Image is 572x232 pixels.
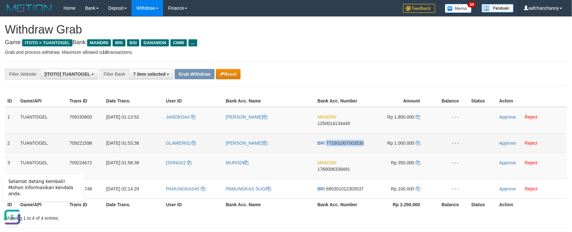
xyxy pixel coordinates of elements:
img: panduan.png [482,4,514,13]
img: Button%20Memo.svg [445,4,472,13]
span: Selamat datang kembali! Mohon informasikan kendala anda. [8,10,73,27]
a: [PERSON_NAME] [226,140,267,146]
th: ID [5,95,18,107]
span: [ITOTO] TUANTOGEL [44,72,90,77]
th: Status [469,198,497,210]
div: Showing 1 to 4 of 4 entries [5,212,234,221]
th: Bank Acc. Number [315,198,371,210]
td: - - - [430,133,469,153]
th: Date Trans. [104,95,163,107]
span: BRI [113,39,125,46]
a: JANOKO44 [166,114,195,120]
td: 1 [5,107,18,133]
a: Copy 1000000 to clipboard [416,140,420,146]
div: Filter Bank [99,69,129,80]
a: Reject [525,140,538,146]
span: Rp 350.000 [391,160,414,165]
span: ODING01 [166,160,186,165]
span: Rp 1.000.000 [387,140,414,146]
a: Approve [499,114,516,120]
td: - - - [430,107,469,133]
span: ITOTO > TUANTOGEL [22,39,72,46]
th: Rp 3.250.000 [371,198,430,210]
span: ... [189,39,197,46]
div: Filter Website [5,69,40,80]
span: 709224672 [69,160,92,165]
a: Approve [499,186,516,191]
span: BRI [318,186,325,191]
th: Bank Acc. Name [223,95,315,107]
td: 3 [5,153,18,179]
th: Date Trans. [104,198,163,210]
th: Bank Acc. Number [315,95,371,107]
a: MURODI [226,160,249,165]
span: MANDIRI [318,114,337,120]
button: Grab Withdraw [175,69,214,79]
span: 34 [467,2,476,7]
span: BRI [318,140,325,146]
span: [DATE] 01:53:38 [106,140,139,146]
a: [PERSON_NAME] [226,114,267,120]
a: GLAWER02 [166,140,196,146]
td: - - - [430,153,469,179]
span: JANOKO44 [166,114,189,120]
span: [DATE] 01:58:38 [106,160,139,165]
img: MOTION_logo.png [5,3,54,13]
th: User ID [163,198,223,210]
strong: 10 [102,50,107,55]
th: Trans ID [67,95,104,107]
span: PAMUNGKAS45 [166,186,199,191]
td: TUANTOGEL [18,107,67,133]
h1: Withdraw Grab [5,23,567,36]
th: Game/API [18,95,67,107]
th: Amount [371,95,430,107]
span: Copy 773301007003530 to clipboard [326,140,364,146]
a: PAMUNGKAS SUGI [226,186,271,191]
button: Open LiveChat chat widget [3,39,22,58]
th: Balance [430,95,469,107]
span: GLAWER02 [166,140,190,146]
th: User ID [163,95,223,107]
p: Grab and process withdraw. Maximum allowed is transactions. [5,49,567,55]
td: 2 [5,133,18,153]
td: - - - [430,179,469,198]
th: Status [469,95,497,107]
a: Copy 350000 to clipboard [416,160,420,165]
td: TUANTOGEL [18,153,67,179]
span: BSI [127,39,140,46]
span: [DATE] 01:13:52 [106,114,139,120]
span: Copy 1760006339491 to clipboard [318,167,350,172]
span: Copy 1250014134449 to clipboard [318,121,350,126]
span: Copy 680301012303537 to clipboard [326,186,364,191]
span: Rp 1.800.000 [387,114,414,120]
span: Rp 100.000 [391,186,414,191]
td: TUANTOGEL [18,133,67,153]
a: Copy 100000 to clipboard [416,186,420,191]
span: MANDIRI [87,39,111,46]
span: 709193800 [69,114,92,120]
a: ODING01 [166,160,191,165]
a: Copy 1800000 to clipboard [416,114,420,120]
th: Balance [430,198,469,210]
th: Bank Acc. Name [223,198,315,210]
span: MANDIRI [318,160,337,165]
button: [ITOTO] TUANTOGEL [40,69,98,80]
a: PAMUNGKAS45 [166,186,205,191]
a: Reject [525,114,538,120]
th: Action [497,198,567,210]
img: Feedback.jpg [403,4,435,13]
span: CIMB [171,39,187,46]
span: [DATE] 02:14:29 [106,186,139,191]
a: Approve [499,140,516,146]
th: Action [497,95,567,107]
button: Reset [216,69,241,79]
a: Approve [499,160,516,165]
span: 7 item selected [133,72,165,77]
a: Reject [525,160,538,165]
button: 7 item selected [129,69,173,80]
span: DANAMON [141,39,169,46]
a: Reject [525,186,538,191]
span: 709221598 [69,140,92,146]
h4: Game: Bank: [5,39,567,46]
